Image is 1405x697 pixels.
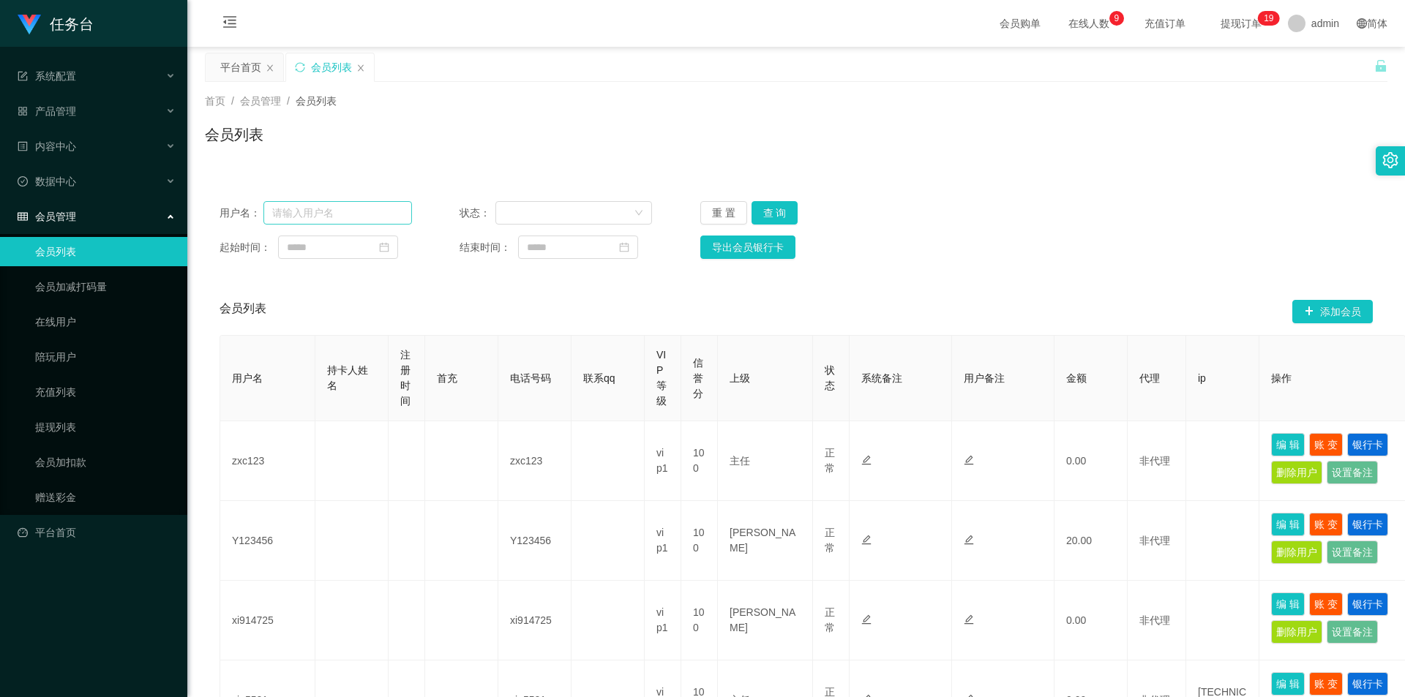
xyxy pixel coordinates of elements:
[1327,540,1378,564] button: 设置备注
[18,15,41,35] img: logo.9652507e.png
[18,141,28,151] i: 图标: profile
[220,581,315,660] td: xi914725
[1309,592,1343,616] button: 账 变
[645,421,681,501] td: vip1
[825,527,835,554] span: 正常
[1309,433,1343,456] button: 账 变
[35,412,176,442] a: 提现列表
[1357,18,1367,29] i: 图标: global
[1139,455,1170,467] span: 非代理
[327,364,368,391] span: 持卡人姓名
[1309,672,1343,696] button: 账 变
[718,421,813,501] td: 主任
[18,140,76,152] span: 内容中心
[205,1,255,48] i: 图标: menu-fold
[1198,372,1206,384] span: ip
[1347,513,1388,536] button: 银行卡
[964,535,974,545] i: 图标: edit
[232,372,263,384] span: 用户名
[18,106,28,116] i: 图标: appstore-o
[583,372,615,384] span: 联系qq
[1054,501,1128,581] td: 20.00
[35,377,176,407] a: 充值列表
[1109,11,1124,26] sup: 9
[1382,152,1398,168] i: 图标: setting
[1347,433,1388,456] button: 银行卡
[1114,11,1120,26] p: 9
[1271,513,1305,536] button: 编 辑
[1054,421,1128,501] td: 0.00
[1271,620,1322,644] button: 删除用户
[861,372,902,384] span: 系统备注
[1271,540,1322,564] button: 删除用户
[752,201,798,225] button: 查 询
[1271,372,1292,384] span: 操作
[240,95,281,107] span: 会员管理
[825,447,835,474] span: 正常
[35,483,176,512] a: 赠送彩金
[645,581,681,660] td: vip1
[220,206,263,221] span: 用户名：
[460,240,518,255] span: 结束时间：
[18,70,76,82] span: 系统配置
[18,211,76,222] span: 会员管理
[379,242,389,252] i: 图标: calendar
[35,448,176,477] a: 会员加扣款
[700,236,795,259] button: 导出会员银行卡
[730,372,750,384] span: 上级
[681,501,718,581] td: 100
[1327,620,1378,644] button: 设置备注
[718,501,813,581] td: [PERSON_NAME]
[964,614,974,625] i: 图标: edit
[1054,581,1128,660] td: 0.00
[1327,461,1378,484] button: 设置备注
[964,372,1005,384] span: 用户备注
[1309,513,1343,536] button: 账 变
[18,176,28,187] i: 图标: check-circle-o
[460,206,495,221] span: 状态：
[220,300,266,323] span: 会员列表
[693,357,703,399] span: 信誉分
[1374,59,1387,72] i: 图标: unlock
[356,64,365,72] i: 图标: close
[1271,672,1305,696] button: 编 辑
[35,272,176,301] a: 会员加减打码量
[231,95,234,107] span: /
[220,421,315,501] td: zxc123
[1139,372,1160,384] span: 代理
[1271,433,1305,456] button: 编 辑
[35,237,176,266] a: 会员列表
[656,349,667,407] span: VIP等级
[18,105,76,117] span: 产品管理
[295,62,305,72] i: 图标: sync
[634,208,643,219] i: 图标: down
[18,211,28,222] i: 图标: table
[1271,592,1305,616] button: 编 辑
[400,349,411,407] span: 注册时间
[1264,11,1269,26] p: 1
[861,455,872,465] i: 图标: edit
[220,240,278,255] span: 起始时间：
[18,71,28,81] i: 图标: form
[510,372,551,384] span: 电话号码
[18,176,76,187] span: 数据中心
[681,421,718,501] td: 100
[1061,18,1117,29] span: 在线人数
[205,124,263,146] h1: 会员列表
[718,581,813,660] td: [PERSON_NAME]
[220,53,261,81] div: 平台首页
[681,581,718,660] td: 100
[1137,18,1193,29] span: 充值订单
[645,501,681,581] td: vip1
[35,307,176,336] a: 在线用户
[205,95,225,107] span: 首页
[1139,614,1170,626] span: 非代理
[18,518,176,547] a: 图标: dashboard平台首页
[287,95,290,107] span: /
[437,372,457,384] span: 首充
[266,64,274,72] i: 图标: close
[861,535,872,545] i: 图标: edit
[1258,11,1279,26] sup: 19
[619,242,629,252] i: 图标: calendar
[498,501,572,581] td: Y123456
